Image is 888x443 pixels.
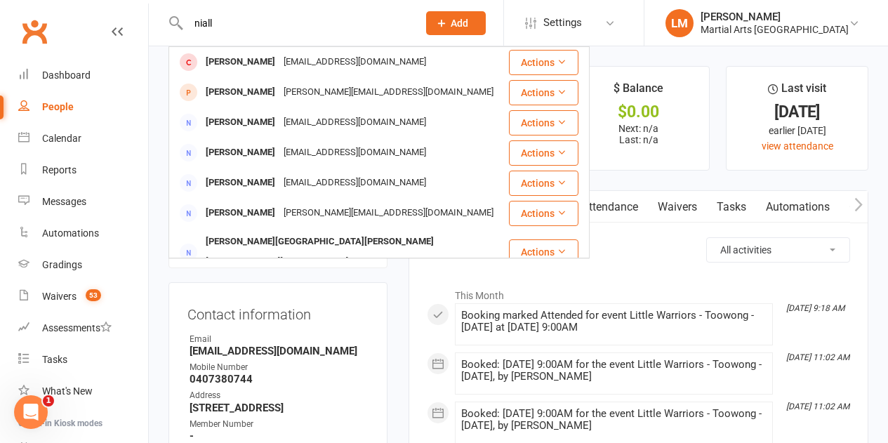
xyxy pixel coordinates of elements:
div: [PERSON_NAME] [201,52,279,72]
a: Calendar [18,123,148,154]
div: [PERSON_NAME] [201,143,279,163]
div: [EMAIL_ADDRESS][DOMAIN_NAME] [201,252,352,272]
div: [EMAIL_ADDRESS][DOMAIN_NAME] [279,173,430,193]
div: Mobile Number [190,361,369,374]
div: [PERSON_NAME][EMAIL_ADDRESS][DOMAIN_NAME] [279,203,498,223]
div: Assessments [42,322,112,333]
div: Booked: [DATE] 9:00AM for the event Little Warriors - Toowong - [DATE], by [PERSON_NAME] [461,408,767,432]
a: Attendance [572,191,648,223]
button: Actions [509,50,578,75]
div: Last visit [768,79,826,105]
button: Add [426,11,486,35]
div: Address [190,389,369,402]
div: People [42,101,74,112]
button: Actions [509,110,578,135]
div: Email [190,333,369,346]
h3: Activity [427,237,850,259]
div: [PERSON_NAME][EMAIL_ADDRESS][DOMAIN_NAME] [279,82,498,103]
div: Automations [42,227,99,239]
div: LM [665,9,694,37]
div: [PERSON_NAME] [201,173,279,193]
a: Tasks [18,344,148,376]
div: [EMAIL_ADDRESS][DOMAIN_NAME] [279,112,430,133]
a: Reports [18,154,148,186]
a: Messages [18,186,148,218]
div: Dashboard [42,70,91,81]
div: [EMAIL_ADDRESS][DOMAIN_NAME] [279,143,430,163]
a: Dashboard [18,60,148,91]
input: Search... [184,13,408,33]
a: Automations [756,191,840,223]
button: Actions [509,140,578,166]
div: Calendar [42,133,81,144]
div: [DATE] [739,105,855,119]
i: [DATE] 11:02 AM [786,352,849,362]
div: Martial Arts [GEOGRAPHIC_DATA] [701,23,849,36]
span: Add [451,18,468,29]
span: Settings [543,7,582,39]
div: Gradings [42,259,82,270]
div: Reports [42,164,77,176]
div: Booking marked Attended for event Little Warriors - Toowong - [DATE] at [DATE] 9:00AM [461,310,767,333]
span: 1 [43,395,54,406]
a: Assessments [18,312,148,344]
div: [EMAIL_ADDRESS][DOMAIN_NAME] [279,52,430,72]
div: What's New [42,385,93,397]
div: Waivers [42,291,77,302]
h3: Contact information [187,301,369,322]
div: [PERSON_NAME] [201,112,279,133]
strong: - [190,430,369,442]
i: [DATE] 9:18 AM [786,303,844,313]
p: Next: n/a Last: n/a [581,123,696,145]
div: Member Number [190,418,369,431]
button: Actions [509,80,578,105]
button: Actions [509,201,578,226]
a: People [18,91,148,123]
button: Actions [509,171,578,196]
a: What's New [18,376,148,407]
strong: [STREET_ADDRESS] [190,402,369,414]
button: Actions [509,239,578,265]
a: Waivers [648,191,707,223]
div: [PERSON_NAME] [201,82,279,103]
a: Tasks [707,191,756,223]
div: [PERSON_NAME][GEOGRAPHIC_DATA][PERSON_NAME] [201,232,438,252]
div: Booked: [DATE] 9:00AM for the event Little Warriors - Toowong - [DATE], by [PERSON_NAME] [461,359,767,383]
div: earlier [DATE] [739,123,855,138]
strong: [EMAIL_ADDRESS][DOMAIN_NAME] [190,345,369,357]
a: view attendance [762,140,833,152]
div: $0.00 [581,105,696,119]
i: [DATE] 11:02 AM [786,402,849,411]
div: [PERSON_NAME] [201,203,279,223]
div: [PERSON_NAME] [701,11,849,23]
a: Clubworx [17,14,52,49]
div: $ Balance [614,79,663,105]
div: Tasks [42,354,67,365]
a: Gradings [18,249,148,281]
a: Waivers 53 [18,281,148,312]
iframe: Intercom live chat [14,395,48,429]
span: 53 [86,289,101,301]
strong: 0407380744 [190,373,369,385]
a: Automations [18,218,148,249]
div: Messages [42,196,86,207]
li: This Month [427,281,850,303]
